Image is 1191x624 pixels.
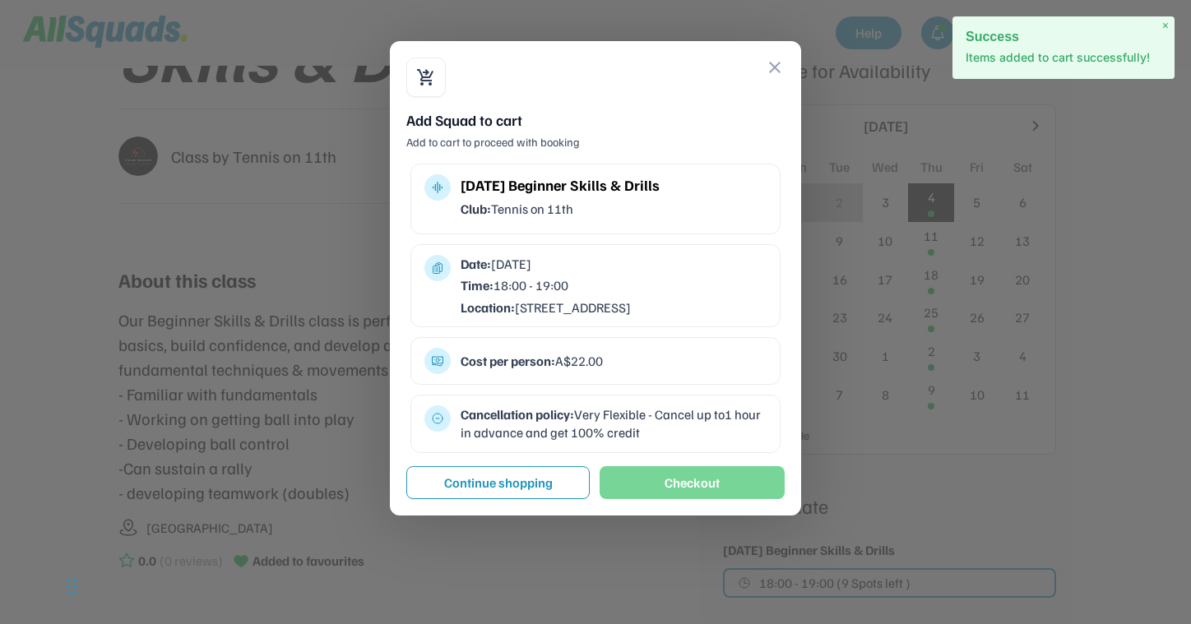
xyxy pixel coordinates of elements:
[461,174,767,196] div: [DATE] Beginner Skills & Drills
[461,406,574,423] strong: Cancellation policy:
[406,110,785,131] div: Add Squad to cart
[966,49,1161,66] p: Items added to cart successfully!
[765,58,785,77] button: close
[461,201,491,217] strong: Club:
[461,405,767,442] div: Very Flexible - Cancel up to1 hour in advance and get 100% credit
[966,30,1161,44] h2: Success
[1162,19,1169,33] span: ×
[600,466,785,499] button: Checkout
[461,256,491,272] strong: Date:
[461,353,555,369] strong: Cost per person:
[406,466,590,499] button: Continue shopping
[461,299,515,316] strong: Location:
[406,134,785,150] div: Add to cart to proceed with booking
[461,276,767,294] div: 18:00 - 19:00
[461,352,767,370] div: A$22.00
[461,298,767,317] div: [STREET_ADDRESS]
[431,181,444,194] button: multitrack_audio
[461,277,494,294] strong: Time:
[461,255,767,273] div: [DATE]
[416,67,436,87] button: shopping_cart_checkout
[461,200,767,218] div: Tennis on 11th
